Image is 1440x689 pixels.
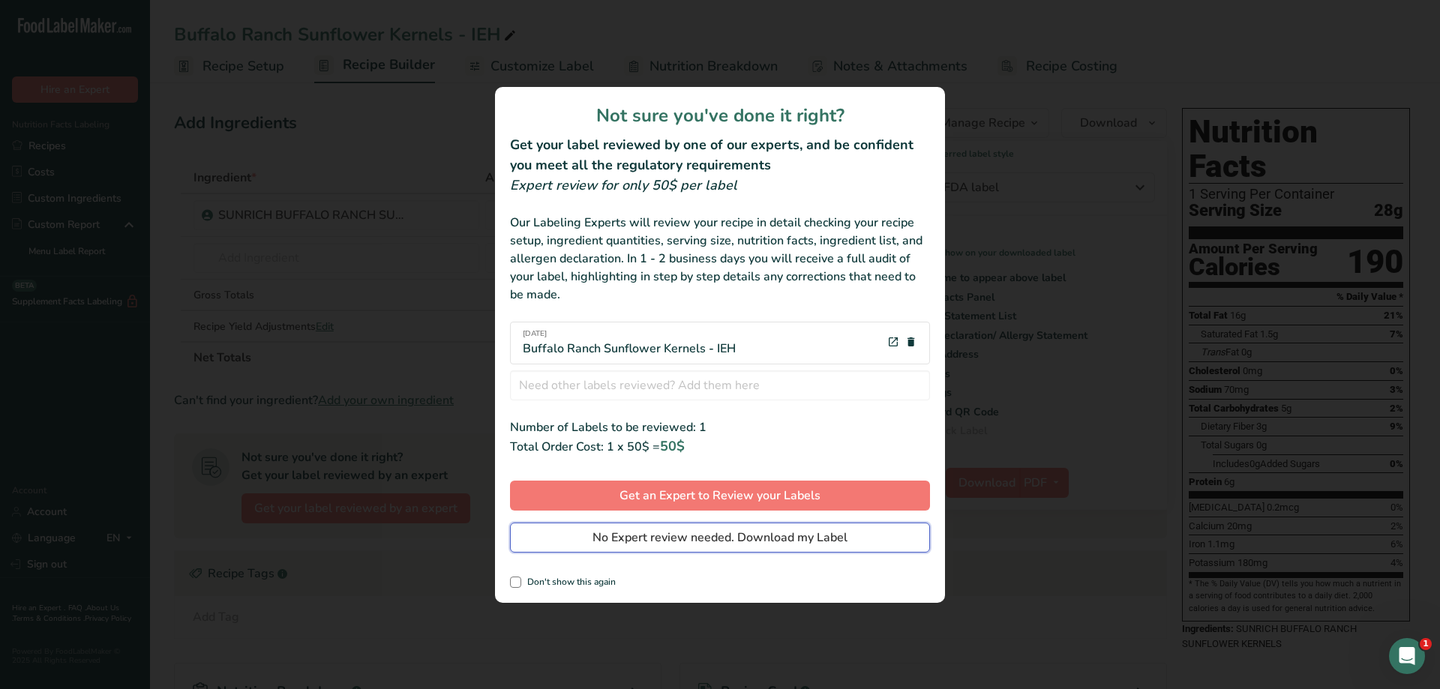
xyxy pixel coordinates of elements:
[660,437,685,455] span: 50$
[510,214,930,304] div: Our Labeling Experts will review your recipe in detail checking your recipe setup, ingredient qua...
[510,370,930,400] input: Need other labels reviewed? Add them here
[1389,638,1425,674] iframe: Intercom live chat
[592,529,847,547] span: No Expert review needed. Download my Label
[1420,638,1432,650] span: 1
[619,487,820,505] span: Get an Expert to Review your Labels
[510,523,930,553] button: No Expert review needed. Download my Label
[510,481,930,511] button: Get an Expert to Review your Labels
[510,436,930,457] div: Total Order Cost: 1 x 50$ =
[510,418,930,436] div: Number of Labels to be reviewed: 1
[510,135,930,175] h2: Get your label reviewed by one of our experts, and be confident you meet all the regulatory requi...
[510,175,930,196] div: Expert review for only 50$ per label
[523,328,736,358] div: Buffalo Ranch Sunflower Kernels - IEH
[521,577,616,588] span: Don't show this again
[523,328,736,340] span: [DATE]
[510,102,930,129] h1: Not sure you've done it right?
